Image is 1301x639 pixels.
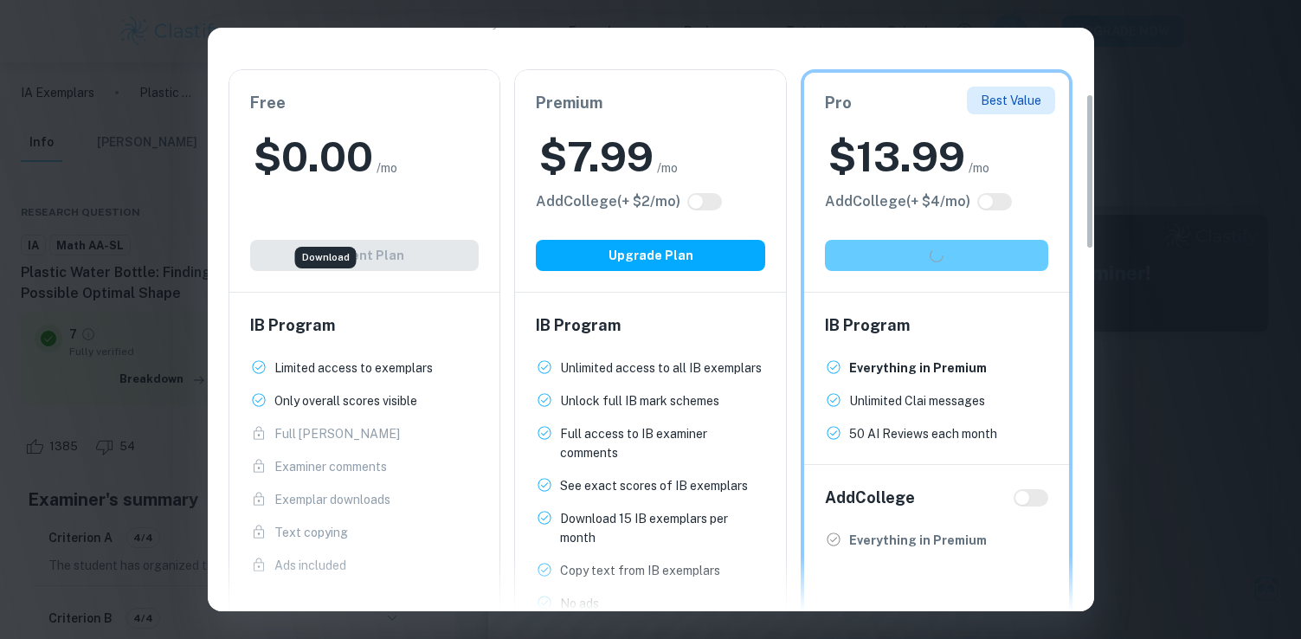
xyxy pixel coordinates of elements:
[274,457,387,476] p: Examiner comments
[981,91,1041,110] p: Best Value
[560,509,765,547] p: Download 15 IB exemplars per month
[536,240,765,271] button: Upgrade Plan
[274,490,390,509] p: Exemplar downloads
[536,313,765,338] h6: IB Program
[849,531,987,550] p: Everything in Premium
[254,129,373,184] h2: $ 0.00
[536,191,680,212] h6: Click to see all the additional College features.
[274,523,348,542] p: Text copying
[295,247,357,268] div: Download
[849,424,997,443] p: 50 AI Reviews each month
[849,391,985,410] p: Unlimited Clai messages
[377,158,397,177] span: /mo
[536,91,765,115] h6: Premium
[274,391,417,410] p: Only overall scores visible
[825,486,915,510] h6: Add College
[825,313,1049,338] h6: IB Program
[828,129,965,184] h2: $ 13.99
[539,129,654,184] h2: $ 7.99
[560,391,719,410] p: Unlock full IB mark schemes
[849,358,987,378] p: Everything in Premium
[560,424,765,462] p: Full access to IB examiner comments
[560,476,748,495] p: See exact scores of IB exemplars
[657,158,678,177] span: /mo
[825,91,1049,115] h6: Pro
[250,91,480,115] h6: Free
[560,358,762,378] p: Unlimited access to all IB exemplars
[250,313,480,338] h6: IB Program
[274,424,400,443] p: Full [PERSON_NAME]
[274,358,433,378] p: Limited access to exemplars
[969,158,989,177] span: /mo
[825,191,970,212] h6: Click to see all the additional College features.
